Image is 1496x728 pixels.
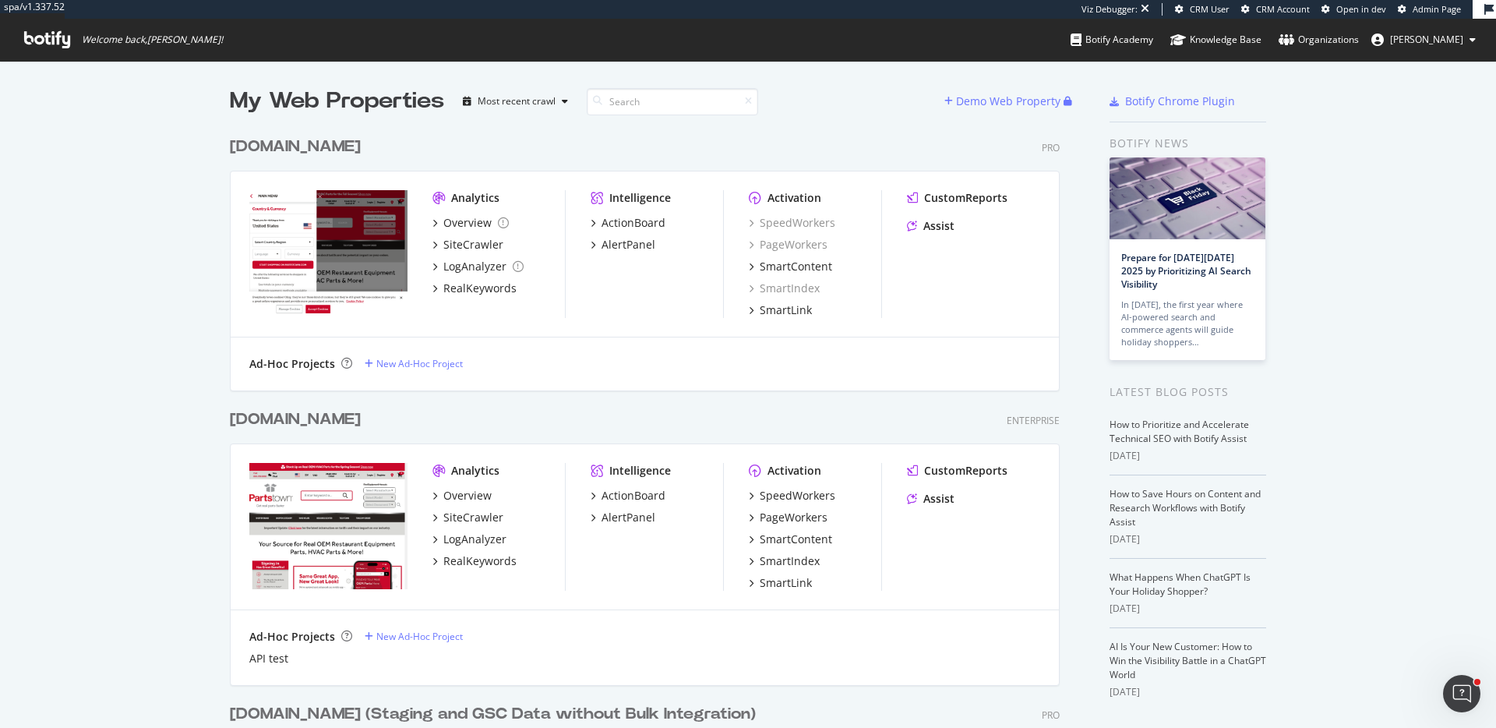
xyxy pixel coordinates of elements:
[760,575,812,591] div: SmartLink
[1125,94,1235,109] div: Botify Chrome Plugin
[924,463,1007,479] div: CustomReports
[249,190,408,316] img: partstown.ca
[602,488,665,504] div: ActionBoard
[1110,571,1251,598] a: What Happens When ChatGPT Is Your Holiday Shopper?
[1241,3,1310,16] a: CRM Account
[1110,94,1235,109] a: Botify Chrome Plugin
[443,510,503,525] div: SiteCrawler
[591,510,655,525] a: AlertPanel
[443,281,517,296] div: RealKeywords
[602,510,655,525] div: AlertPanel
[749,510,827,525] a: PageWorkers
[230,136,361,158] div: [DOMAIN_NAME]
[443,259,506,274] div: LogAnalyzer
[587,88,758,115] input: Search
[365,630,463,643] a: New Ad-Hoc Project
[609,190,671,206] div: Intelligence
[767,463,821,479] div: Activation
[956,94,1060,109] div: Demo Web Property
[230,703,756,726] div: [DOMAIN_NAME] (Staging and GSC Data without Bulk Integration)
[443,553,517,569] div: RealKeywords
[1071,32,1153,48] div: Botify Academy
[1170,19,1261,61] a: Knowledge Base
[749,259,832,274] a: SmartContent
[1110,602,1266,616] div: [DATE]
[923,491,954,507] div: Assist
[1110,383,1266,401] div: Latest Blog Posts
[249,651,288,666] a: API test
[451,463,499,479] div: Analytics
[1081,3,1138,16] div: Viz Debugger:
[443,237,503,253] div: SiteCrawler
[443,215,492,231] div: Overview
[432,510,503,525] a: SiteCrawler
[749,488,835,504] a: SpeedWorkers
[907,463,1007,479] a: CustomReports
[907,190,1007,206] a: CustomReports
[1110,449,1266,463] div: [DATE]
[907,491,954,507] a: Assist
[1413,3,1461,15] span: Admin Page
[432,488,492,504] a: Overview
[1359,27,1488,52] button: [PERSON_NAME]
[1443,675,1480,712] iframe: Intercom live chat
[376,357,463,370] div: New Ad-Hoc Project
[1175,3,1230,16] a: CRM User
[230,408,361,431] div: [DOMAIN_NAME]
[1071,19,1153,61] a: Botify Academy
[432,532,506,547] a: LogAnalyzer
[1390,33,1463,46] span: eric
[1336,3,1386,15] span: Open in dev
[749,302,812,318] a: SmartLink
[249,356,335,372] div: Ad-Hoc Projects
[1190,3,1230,15] span: CRM User
[443,488,492,504] div: Overview
[760,259,832,274] div: SmartContent
[749,281,820,296] a: SmartIndex
[1256,3,1310,15] span: CRM Account
[749,215,835,231] a: SpeedWorkers
[432,259,524,274] a: LogAnalyzer
[1110,135,1266,152] div: Botify news
[602,237,655,253] div: AlertPanel
[1042,709,1060,722] div: Pro
[249,463,408,589] img: partstown.com
[602,215,665,231] div: ActionBoard
[230,703,762,726] a: [DOMAIN_NAME] (Staging and GSC Data without Bulk Integration)
[1121,251,1251,291] a: Prepare for [DATE][DATE] 2025 by Prioritizing AI Search Visibility
[1007,414,1060,427] div: Enterprise
[1110,157,1265,239] img: Prepare for Black Friday 2025 by Prioritizing AI Search Visibility
[1121,299,1254,348] div: In [DATE], the first year where AI-powered search and commerce agents will guide holiday shoppers…
[1170,32,1261,48] div: Knowledge Base
[457,89,574,114] button: Most recent crawl
[923,218,954,234] div: Assist
[451,190,499,206] div: Analytics
[1110,532,1266,546] div: [DATE]
[591,237,655,253] a: AlertPanel
[432,281,517,296] a: RealKeywords
[1279,32,1359,48] div: Organizations
[1279,19,1359,61] a: Organizations
[749,575,812,591] a: SmartLink
[749,237,827,253] a: PageWorkers
[478,97,556,106] div: Most recent crawl
[767,190,821,206] div: Activation
[749,532,832,547] a: SmartContent
[230,86,444,117] div: My Web Properties
[760,488,835,504] div: SpeedWorkers
[365,357,463,370] a: New Ad-Hoc Project
[230,136,367,158] a: [DOMAIN_NAME]
[1398,3,1461,16] a: Admin Page
[1042,141,1060,154] div: Pro
[1110,685,1266,699] div: [DATE]
[591,215,665,231] a: ActionBoard
[907,218,954,234] a: Assist
[376,630,463,643] div: New Ad-Hoc Project
[760,302,812,318] div: SmartLink
[1321,3,1386,16] a: Open in dev
[1110,487,1261,528] a: How to Save Hours on Content and Research Workflows with Botify Assist
[944,94,1064,108] a: Demo Web Property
